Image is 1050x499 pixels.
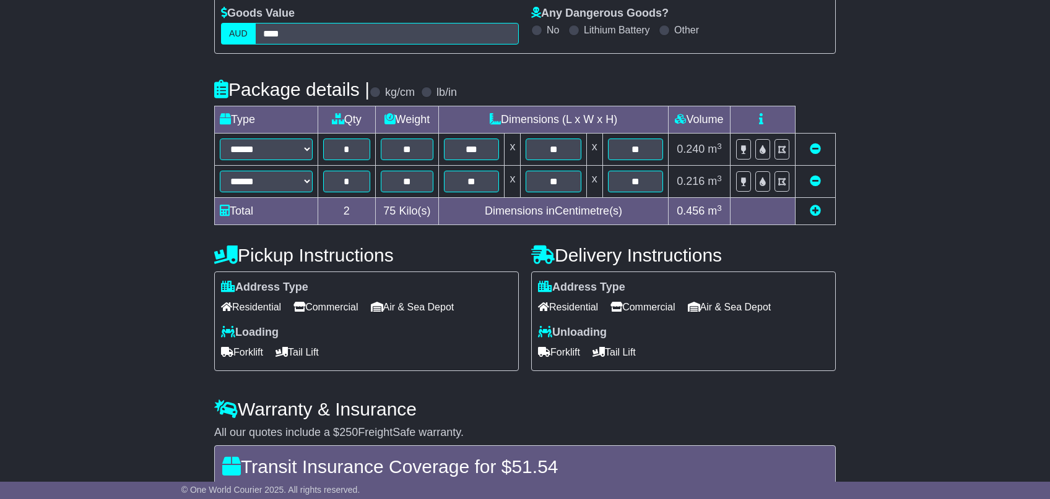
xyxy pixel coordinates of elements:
span: 0.456 [677,205,705,217]
td: Dimensions in Centimetre(s) [439,198,669,225]
span: 0.240 [677,143,705,155]
label: Address Type [221,281,308,294]
span: Forklift [538,343,580,362]
sup: 3 [717,174,722,183]
td: Kilo(s) [375,198,439,225]
h4: Package details | [214,79,370,100]
label: Goods Value [221,7,295,20]
label: Lithium Battery [584,24,650,36]
label: Unloading [538,326,607,339]
label: Address Type [538,281,625,294]
td: 2 [318,198,376,225]
span: Air & Sea Depot [371,297,454,317]
span: Tail Lift [276,343,319,362]
div: All our quotes include a $ FreightSafe warranty. [214,426,836,440]
span: Residential [538,297,598,317]
span: Tail Lift [592,343,636,362]
td: x [586,134,602,166]
td: x [586,166,602,198]
td: Volume [668,106,730,134]
a: Remove this item [810,175,821,187]
h4: Delivery Instructions [531,245,836,265]
span: 75 [383,205,396,217]
a: Remove this item [810,143,821,155]
td: Weight [375,106,439,134]
td: x [505,166,521,198]
sup: 3 [717,203,722,213]
sup: 3 [717,142,722,151]
span: m [708,205,722,217]
label: Loading [221,326,279,339]
span: © One World Courier 2025. All rights reserved. [181,485,360,495]
label: No [547,24,559,36]
td: Qty [318,106,376,134]
span: Commercial [610,297,675,317]
span: Residential [221,297,281,317]
label: Any Dangerous Goods? [531,7,669,20]
h4: Transit Insurance Coverage for $ [222,456,828,477]
span: Forklift [221,343,263,362]
h4: Warranty & Insurance [214,399,836,419]
span: Air & Sea Depot [688,297,771,317]
span: 250 [339,426,358,438]
span: m [708,175,722,187]
td: x [505,134,521,166]
label: kg/cm [385,86,415,100]
td: Total [215,198,318,225]
label: AUD [221,23,256,45]
td: Type [215,106,318,134]
span: m [708,143,722,155]
label: Other [674,24,699,36]
a: Add new item [810,205,821,217]
h4: Pickup Instructions [214,245,519,265]
label: lb/in [436,86,457,100]
td: Dimensions (L x W x H) [439,106,669,134]
span: Commercial [293,297,358,317]
span: 0.216 [677,175,705,187]
span: 51.54 [511,456,558,477]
